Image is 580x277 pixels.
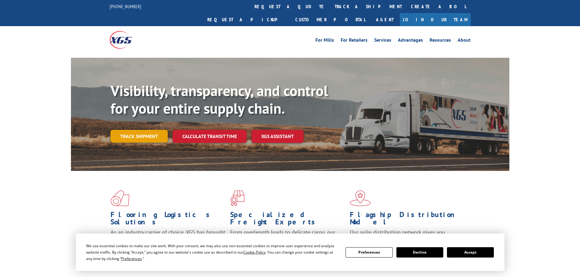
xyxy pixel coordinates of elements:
[374,38,391,44] a: Services
[350,190,371,206] img: xgs-icon-flagship-distribution-model-red
[370,13,400,26] a: Agent
[430,38,451,44] a: Resources
[86,243,338,262] div: We use essential cookies to make our site work. With your consent, we may also use non-essential ...
[346,247,392,258] button: Preferences
[398,38,423,44] a: Advantages
[230,229,345,256] p: From overlength loads to delicate cargo, our experienced staff knows the best way to move your fr...
[400,13,471,26] a: Join Our Team
[458,38,471,44] a: About
[315,38,334,44] a: For Mills
[110,3,141,9] a: [PHONE_NUMBER]
[230,190,244,206] img: xgs-icon-focused-on-flooring-red
[396,247,443,258] button: Decline
[111,130,168,143] a: Track shipment
[111,81,328,118] b: Visibility, transparency, and control for your entire supply chain.
[447,247,494,258] button: Accept
[173,130,247,143] a: Calculate transit time
[111,229,225,250] span: As an industry carrier of choice, XGS has brought innovation and dedication to flooring logistics...
[121,256,142,261] span: Preferences
[251,130,304,143] a: XGS ASSISTANT
[76,234,504,271] div: Cookie Consent Prompt
[243,250,265,255] span: Cookie Policy
[350,229,462,243] span: Our agile distribution network gives you nationwide inventory management on demand.
[203,13,291,26] a: Request a pickup
[230,211,345,229] h1: Specialized Freight Experts
[341,38,367,44] a: For Retailers
[291,13,370,26] a: Customer Portal
[111,190,129,206] img: xgs-icon-total-supply-chain-intelligence-red
[350,211,465,229] h1: Flagship Distribution Model
[111,211,226,229] h1: Flooring Logistics Solutions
